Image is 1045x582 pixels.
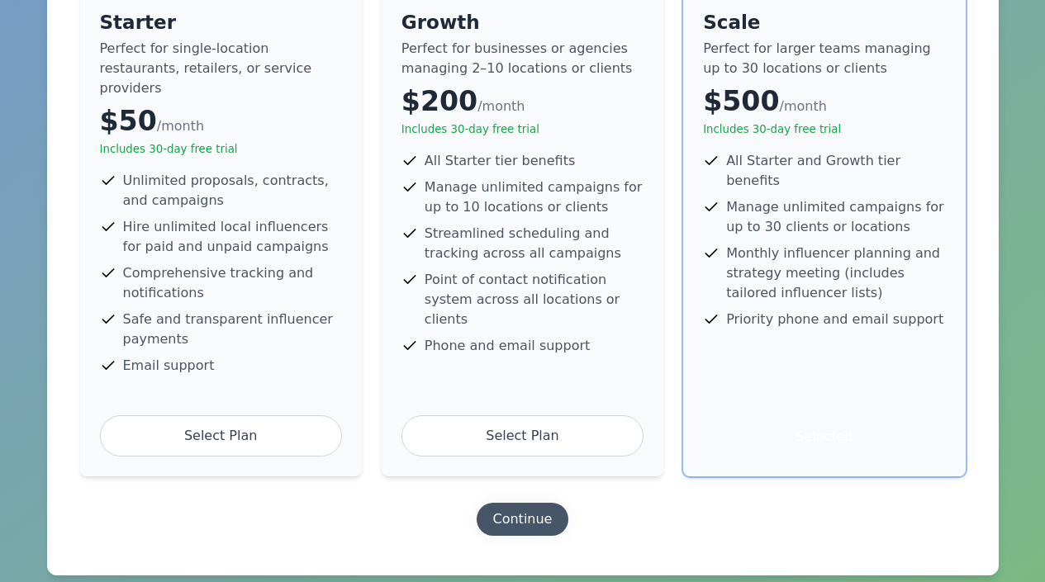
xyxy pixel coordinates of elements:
span: Manage unlimited campaigns for up to 30 clients or locations [726,197,945,237]
p: Includes 30-day free trial [401,121,644,138]
span: /month [779,98,826,114]
span: Manage unlimited campaigns for up to 10 locations or clients [425,177,644,217]
span: Streamlined scheduling and tracking across all campaigns [425,224,644,263]
div: Continue [493,509,553,529]
span: /month [477,98,525,114]
span: All Starter and Growth tier benefits [726,151,945,191]
span: Comprehensive tracking and notifications [123,263,342,303]
div: Selected [703,417,945,457]
h4: Growth [401,9,644,35]
span: Hire unlimited local influencers for paid and unpaid campaigns [123,217,342,257]
p: Perfect for businesses or agencies managing 2–10 locations or clients [401,39,644,78]
div: $200 [401,85,644,118]
span: Priority phone and email support [726,310,943,329]
span: Phone and email support [425,336,590,356]
h4: Scale [703,9,945,35]
p: Includes 30-day free trial [703,121,945,138]
span: Safe and transparent influencer payments [123,310,342,349]
span: Monthly influencer planning and strategy meeting (includes tailored influencer lists) [726,244,945,303]
div: Select Plan [100,415,342,457]
p: Perfect for larger teams managing up to 30 locations or clients [703,39,945,78]
div: $500 [703,85,945,118]
button: Continue [477,503,569,536]
div: $50 [100,105,342,138]
p: Includes 30-day free trial [100,141,342,158]
span: /month [157,118,204,134]
span: All Starter tier benefits [425,151,575,171]
span: Email support [123,356,215,376]
div: Select Plan [401,415,644,457]
p: Perfect for single-location restaurants, retailers, or service providers [100,39,342,98]
h4: Starter [100,9,342,35]
span: Point of contact notification system across all locations or clients [425,270,644,329]
span: Unlimited proposals, contracts, and campaigns [123,171,342,211]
